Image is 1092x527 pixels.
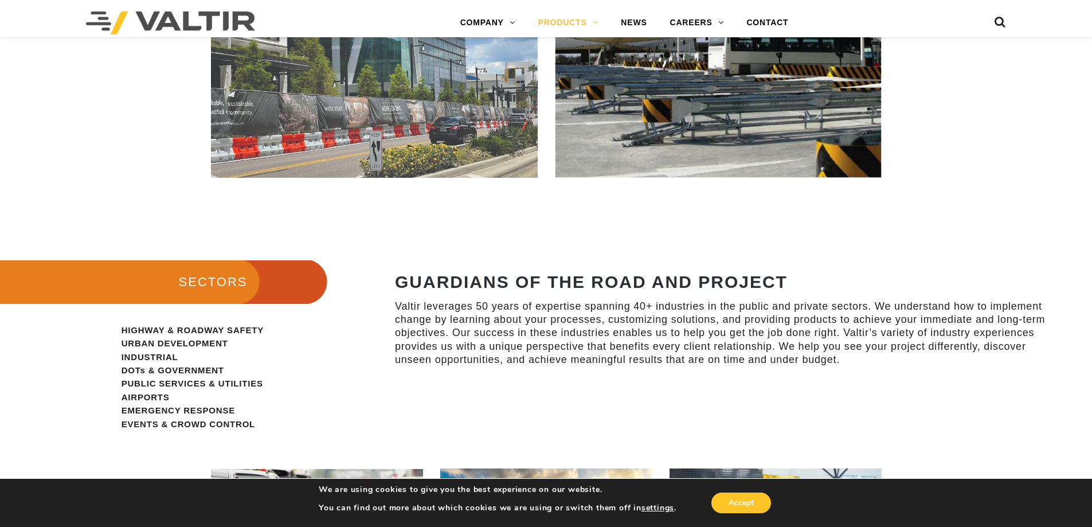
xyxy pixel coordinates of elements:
a: COMPANY [449,11,527,34]
p: You can find out more about which cookies we are using or switch them off in . [319,503,676,513]
a: PRODUCTS [527,11,610,34]
a: CONTACT [735,11,800,34]
a: NEWS [609,11,658,34]
span: HIGHWAY & ROADWAY SAFETY URBAN DEVELOPMENT INDUSTRIAL DOTs & GOVERNMENT PUBLIC SERVICES & UTILITI... [122,325,264,429]
img: Valtir [86,11,255,34]
button: settings [641,503,674,513]
strong: GUARDIANS OF THE ROAD AND PROJECT [395,272,788,291]
p: Valtir leverages 50 years of expertise spanning 40+ industries in the public and private sectors.... [395,300,1061,367]
p: We are using cookies to give you the best experience on our website. [319,485,676,495]
a: CAREERS [659,11,735,34]
button: Accept [711,493,771,513]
